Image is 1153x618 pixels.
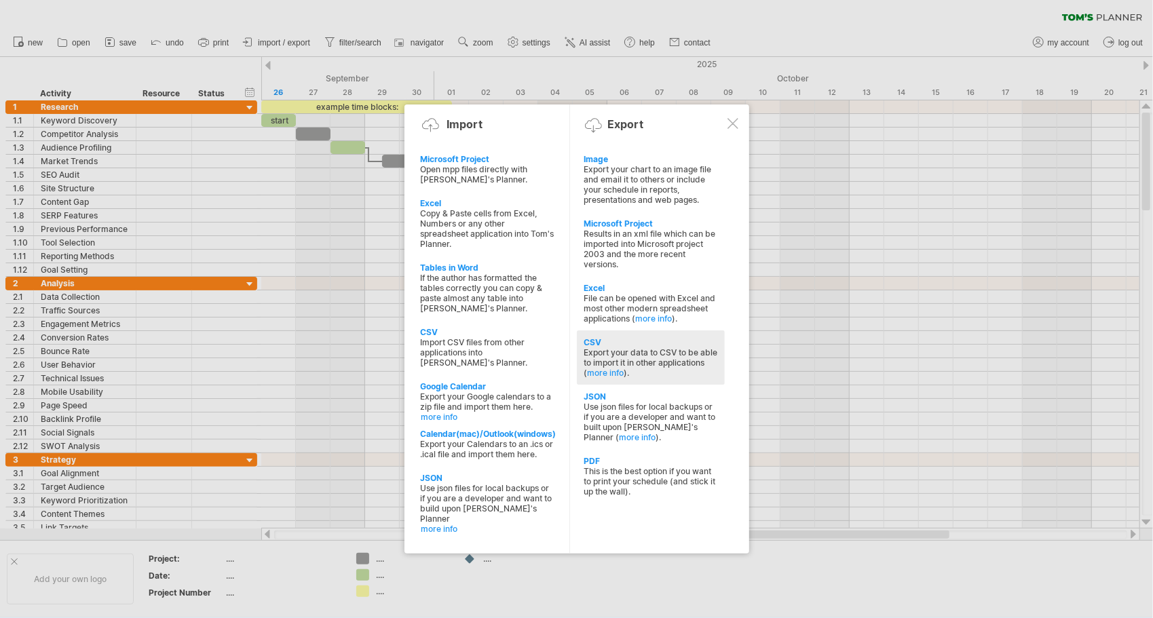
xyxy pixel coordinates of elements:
div: Excel [584,283,718,293]
a: more info [587,368,624,378]
div: CSV [584,337,718,347]
div: Tables in Word [421,263,555,273]
div: Use json files for local backups or if you are a developer and want to built upon [PERSON_NAME]'s... [584,402,718,442]
div: Export your chart to an image file and email it to others or include your schedule in reports, pr... [584,164,718,205]
div: If the author has formatted the tables correctly you can copy & paste almost any table into [PERS... [421,273,555,313]
div: Results in an xml file which can be imported into Microsoft project 2003 and the more recent vers... [584,229,718,269]
div: Excel [421,198,555,208]
div: File can be opened with Excel and most other modern spreadsheet applications ( ). [584,293,718,324]
a: more info [619,432,656,442]
div: Image [584,154,718,164]
a: more info [421,412,556,422]
div: Import [447,117,483,131]
a: more info [421,524,556,534]
div: PDF [584,456,718,466]
a: more info [635,313,672,324]
div: Copy & Paste cells from Excel, Numbers or any other spreadsheet application into Tom's Planner. [421,208,555,249]
div: JSON [584,391,718,402]
div: This is the best option if you want to print your schedule (and stick it up the wall). [584,466,718,497]
div: Export [608,117,644,131]
div: Export your data to CSV to be able to import it in other applications ( ). [584,347,718,378]
div: Microsoft Project [584,218,718,229]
